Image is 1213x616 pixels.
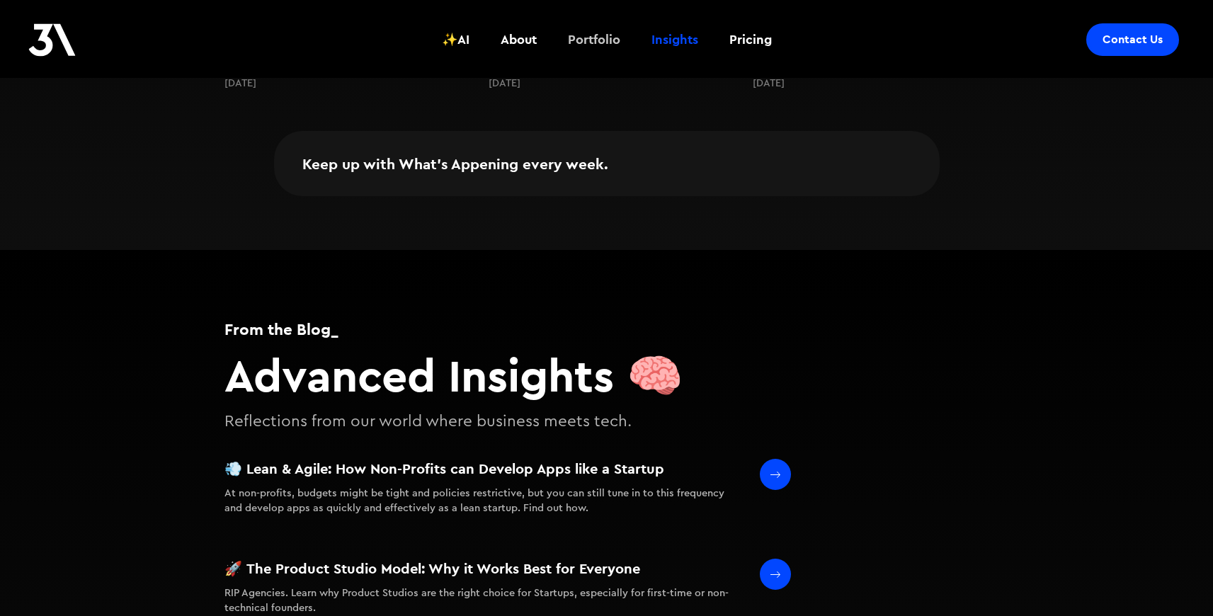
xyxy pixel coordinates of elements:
[246,459,664,479] h2: Lean & Agile: How Non-Profits can Develop Apps like a Startup
[224,410,989,434] p: Reflections from our world where business meets tech.
[302,154,608,174] h2: Keep up with What's Appening every week.
[489,76,520,91] p: [DATE]
[721,13,780,66] a: Pricing
[729,30,772,49] div: Pricing
[224,486,788,523] p: At non-profits, budgets might be tight and policies restrictive, but you can still tune in to thi...
[224,459,246,479] h2: 💨
[433,13,478,66] a: ✨AI
[442,30,469,49] div: ✨AI
[1103,33,1163,47] div: Contact Us
[568,30,620,49] div: Portfolio
[224,348,989,403] h2: Advanced Insights 🧠
[246,559,640,579] h2: The Product Studio Model: Why it Works Best for Everyone
[1086,23,1179,56] a: Contact Us
[224,76,256,91] p: [DATE]
[651,30,698,49] div: Insights
[643,13,707,66] a: Insights
[501,30,537,49] div: About
[559,13,629,66] a: Portfolio
[224,559,246,579] h2: 🚀
[224,318,989,341] h1: From the Blog_
[224,459,791,523] a: 💨Lean & Agile: How Non-Profits can Develop Apps like a StartupAt non-profits, budgets might be ti...
[753,76,785,91] p: [DATE]
[492,13,545,66] a: About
